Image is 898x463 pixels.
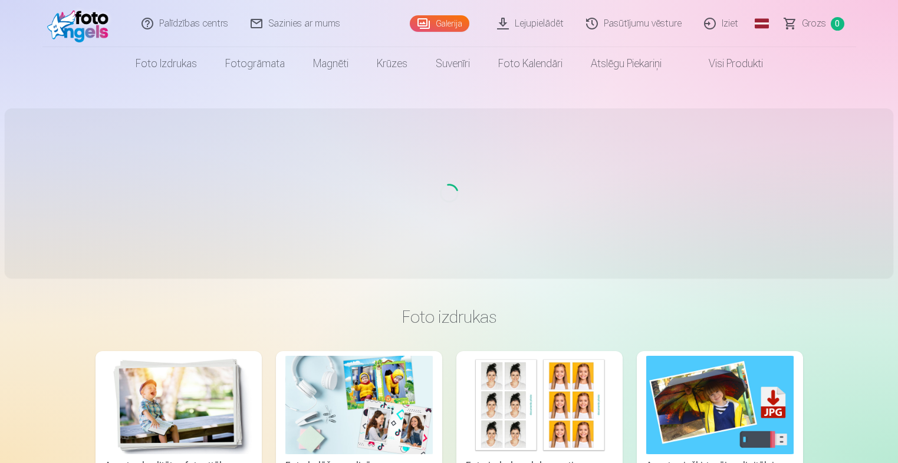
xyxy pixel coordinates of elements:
h3: Foto izdrukas [105,306,794,328]
img: Foto kolāža no divām fotogrāfijām [285,356,433,454]
span: Grozs [802,16,826,31]
a: Galerija [410,15,469,32]
a: Atslēgu piekariņi [577,47,676,80]
a: Foto izdrukas [121,47,211,80]
img: Augstas izšķirtspējas digitālais fotoattēls JPG formātā [646,356,794,454]
img: /fa1 [47,5,115,42]
a: Fotogrāmata [211,47,299,80]
img: Augstas kvalitātes fotoattēlu izdrukas [105,356,252,454]
img: Foto izdrukas dokumentiem [466,356,613,454]
a: Foto kalendāri [484,47,577,80]
span: 0 [831,17,844,31]
a: Suvenīri [422,47,484,80]
a: Krūzes [363,47,422,80]
a: Visi produkti [676,47,777,80]
a: Magnēti [299,47,363,80]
